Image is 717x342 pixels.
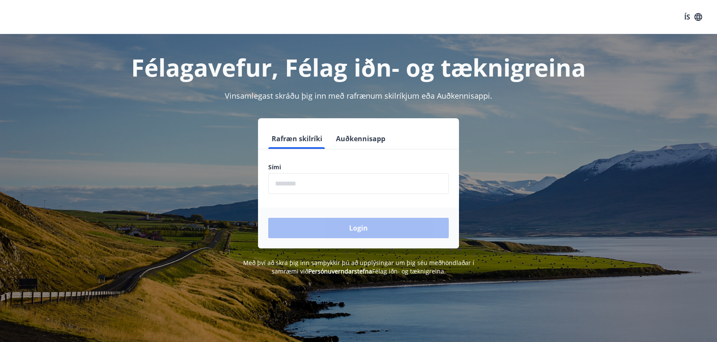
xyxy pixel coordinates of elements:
label: Sími [268,163,449,171]
a: Persónuverndarstefna [308,267,372,275]
span: Með því að skrá þig inn samþykkir þú að upplýsingar um þig séu meðhöndlaðar í samræmi við Félag i... [243,259,474,275]
button: Rafræn skilríki [268,128,326,149]
button: Auðkennisapp [333,128,389,149]
span: Vinsamlegast skráðu þig inn með rafrænum skilríkjum eða Auðkennisappi. [225,91,492,101]
button: ÍS [680,9,707,25]
h1: Félagavefur, Félag iðn- og tæknigreina [62,51,655,83]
